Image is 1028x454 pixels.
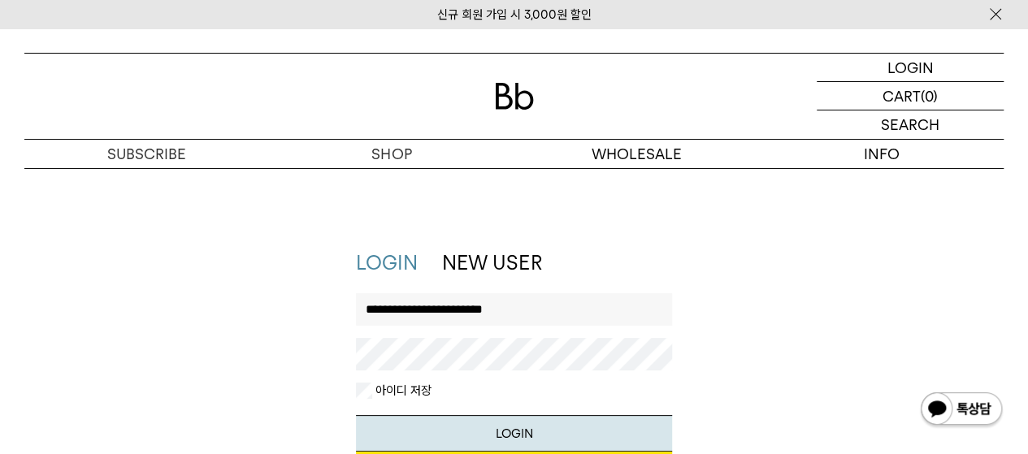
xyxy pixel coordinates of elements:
button: LOGIN [356,415,671,452]
a: CART (0) [817,82,1004,110]
a: SHOP [269,140,514,168]
a: NEW USER [442,251,541,275]
p: (0) [921,82,938,110]
p: CART [883,82,921,110]
img: 로고 [495,83,534,110]
label: 아이디 저장 [372,383,432,399]
a: LOGIN [356,251,418,275]
img: 카카오톡 채널 1:1 채팅 버튼 [919,391,1004,430]
a: SUBSCRIBE [24,140,269,168]
a: LOGIN [817,54,1004,82]
a: 신규 회원 가입 시 3,000원 할인 [437,7,592,22]
p: SEARCH [881,110,939,139]
p: LOGIN [887,54,934,81]
p: WHOLESALE [514,140,759,168]
p: INFO [759,140,1004,168]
